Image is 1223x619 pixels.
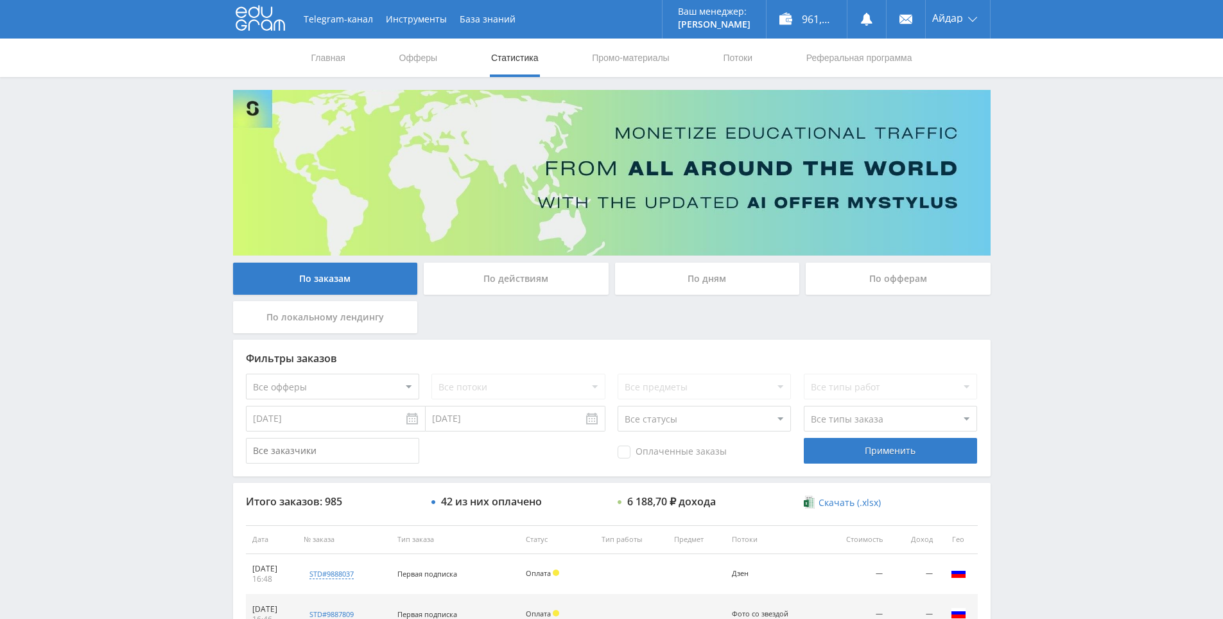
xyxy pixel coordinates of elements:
img: Banner [233,90,991,256]
div: Итого заказов: 985 [246,496,419,507]
div: 16:48 [252,574,291,584]
span: Оплата [526,568,551,578]
div: По действиям [424,263,609,295]
a: Главная [310,39,347,77]
img: rus.png [951,565,966,580]
div: По локальному лендингу [233,301,418,333]
div: Дзен [732,570,790,578]
div: По дням [615,263,800,295]
span: Оплата [526,609,551,618]
div: 42 из них оплачено [441,496,542,507]
div: std#9888037 [309,569,354,579]
a: Офферы [398,39,439,77]
span: Холд [553,610,559,616]
img: xlsx [804,496,815,509]
div: Фото со звездой [732,610,790,618]
a: Промо-материалы [591,39,670,77]
a: Статистика [490,39,540,77]
div: [DATE] [252,604,291,615]
p: Ваш менеджер: [678,6,750,17]
span: Скачать (.xlsx) [819,498,881,508]
input: Все заказчики [246,438,419,464]
div: 6 188,70 ₽ дохода [627,496,716,507]
p: [PERSON_NAME] [678,19,750,30]
div: Фильтры заказов [246,353,978,364]
span: Оплаченные заказы [618,446,727,458]
div: Применить [804,438,977,464]
th: Доход [889,525,939,554]
th: Предмет [668,525,725,554]
div: [DATE] [252,564,291,574]
th: Потоки [725,525,822,554]
span: Холд [553,570,559,576]
span: Первая подписка [397,609,457,619]
td: — [889,554,939,595]
th: Тип заказа [391,525,519,554]
a: Потоки [722,39,754,77]
div: По офферам [806,263,991,295]
th: № заказа [297,525,391,554]
th: Стоимость [822,525,889,554]
a: Скачать (.xlsx) [804,496,881,509]
th: Гео [939,525,978,554]
div: По заказам [233,263,418,295]
th: Дата [246,525,297,554]
td: — [822,554,889,595]
span: Айдар [932,13,963,23]
th: Тип работы [595,525,668,554]
a: Реферальная программа [805,39,914,77]
th: Статус [519,525,596,554]
span: Первая подписка [397,569,457,579]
